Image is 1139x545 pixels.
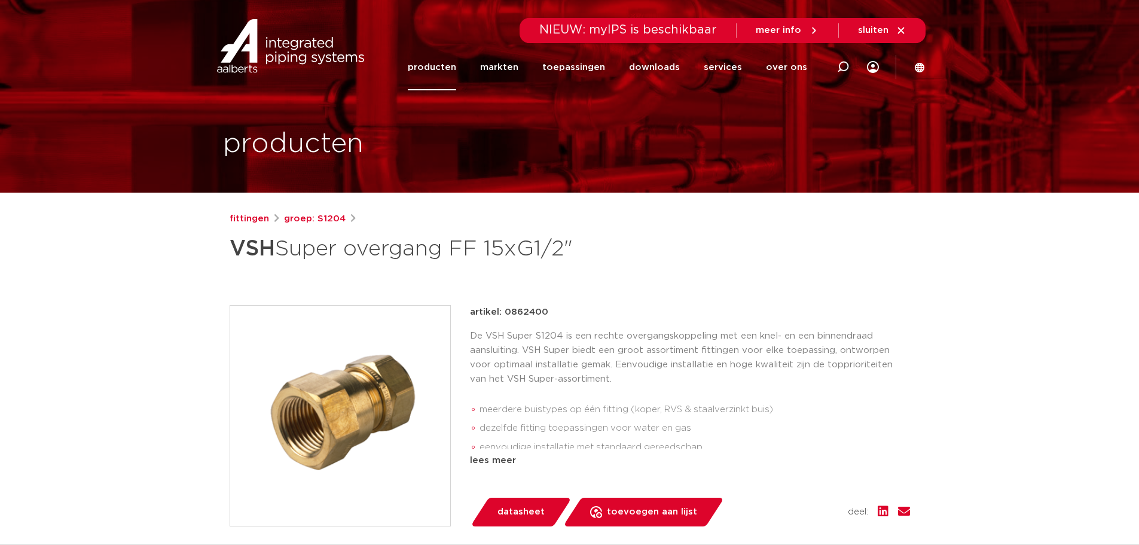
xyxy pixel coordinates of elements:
h1: producten [223,125,364,163]
a: toepassingen [542,44,605,90]
span: sluiten [858,26,888,35]
img: Product Image for VSH Super overgang FF 15xG1/2" [230,306,450,526]
a: datasheet [470,498,572,526]
span: meer info [756,26,801,35]
span: toevoegen aan lijst [607,503,697,522]
span: deel: [848,505,868,519]
nav: Menu [408,44,807,90]
a: services [704,44,742,90]
a: groep: S1204 [284,212,346,226]
a: sluiten [858,25,906,36]
li: meerdere buistypes op één fitting (koper, RVS & staalverzinkt buis) [480,400,910,419]
p: artikel: 0862400 [470,305,548,319]
a: over ons [766,44,807,90]
h1: Super overgang FF 15xG1/2" [230,231,679,267]
span: datasheet [497,503,545,522]
span: NIEUW: myIPS is beschikbaar [539,24,717,36]
li: eenvoudige installatie met standaard gereedschap [480,438,910,457]
a: markten [480,44,518,90]
a: downloads [629,44,680,90]
a: fittingen [230,212,269,226]
a: producten [408,44,456,90]
div: lees meer [470,453,910,468]
a: meer info [756,25,819,36]
li: dezelfde fitting toepassingen voor water en gas [480,419,910,438]
p: De VSH Super S1204 is een rechte overgangskoppeling met een knel- en een binnendraad aansluiting.... [470,329,910,386]
strong: VSH [230,238,275,260]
